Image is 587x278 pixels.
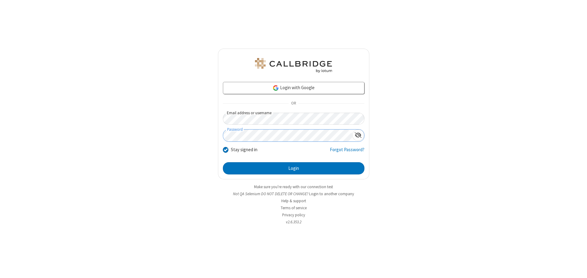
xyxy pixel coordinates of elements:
li: v2.6.353.2 [218,219,369,225]
a: Forgot Password? [330,146,364,158]
span: OR [289,99,298,108]
a: Login with Google [223,82,364,94]
input: Password [223,130,352,141]
img: google-icon.png [272,85,279,91]
img: QA Selenium DO NOT DELETE OR CHANGE [254,58,333,73]
input: Email address or username [223,113,364,125]
a: Terms of service [281,205,307,210]
label: Stay signed in [231,146,257,153]
li: Not QA Selenium DO NOT DELETE OR CHANGE? [218,191,369,197]
button: Login to another company [309,191,354,197]
a: Help & support [281,198,306,203]
a: Privacy policy [282,212,305,218]
button: Login [223,162,364,174]
div: Show password [352,130,364,141]
a: Make sure you're ready with our connection test [254,184,333,189]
